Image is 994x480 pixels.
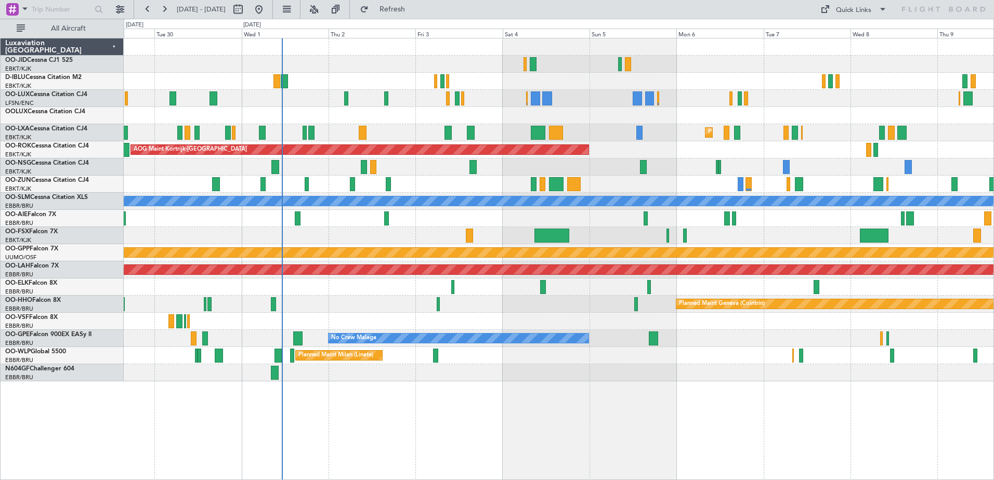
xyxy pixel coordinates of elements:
span: OO-ZUN [5,177,31,183]
div: Planned Maint Geneva (Cointrin) [679,296,765,312]
a: OO-ROKCessna Citation CJ4 [5,143,89,149]
span: OO-JID [5,57,27,63]
a: EBBR/BRU [5,219,33,227]
a: OO-JIDCessna CJ1 525 [5,57,73,63]
span: [DATE] - [DATE] [177,5,226,14]
a: EBKT/KJK [5,151,31,158]
span: OO-ROK [5,143,31,149]
button: Refresh [355,1,417,18]
div: Tue 7 [764,29,851,38]
span: D-IBLU [5,74,25,81]
a: LFSN/ENC [5,99,34,107]
a: EBKT/KJK [5,134,31,141]
span: OO-GPP [5,246,30,252]
div: No Crew Malaga [331,330,376,346]
div: Planned Maint Kortrijk-[GEOGRAPHIC_DATA] [708,125,829,140]
div: AOG Maint Kortrijk-[GEOGRAPHIC_DATA] [134,142,247,157]
a: EBBR/BRU [5,202,33,210]
span: All Aircraft [27,25,110,32]
span: OO-FSX [5,229,29,235]
a: N604GFChallenger 604 [5,366,74,372]
a: EBBR/BRU [5,339,33,347]
button: All Aircraft [11,20,113,37]
a: OO-AIEFalcon 7X [5,211,56,218]
a: EBBR/BRU [5,322,33,330]
a: OO-HHOFalcon 8X [5,297,61,303]
a: OO-WLPGlobal 5500 [5,349,66,355]
span: OO-ELK [5,280,29,286]
a: OO-FSXFalcon 7X [5,229,58,235]
div: [DATE] [243,21,261,30]
div: Wed 8 [851,29,937,38]
a: OO-LAHFalcon 7X [5,263,59,269]
a: EBKT/KJK [5,185,31,193]
span: OO-WLP [5,349,31,355]
a: OO-ELKFalcon 8X [5,280,57,286]
a: EBBR/BRU [5,271,33,278]
a: EBBR/BRU [5,305,33,313]
a: EBBR/BRU [5,356,33,364]
a: EBKT/KJK [5,236,31,244]
span: OO-LXA [5,126,30,132]
div: Sat 4 [503,29,590,38]
div: Sun 5 [590,29,676,38]
div: Tue 30 [154,29,241,38]
div: Quick Links [836,5,871,16]
a: D-IBLUCessna Citation M2 [5,74,82,81]
a: OOLUXCessna Citation CJ4 [5,109,85,115]
a: OO-GPEFalcon 900EX EASy II [5,331,91,338]
a: EBKT/KJK [5,82,31,90]
a: OO-LUXCessna Citation CJ4 [5,91,87,98]
div: Fri 3 [415,29,502,38]
a: EBKT/KJK [5,168,31,176]
a: OO-LXACessna Citation CJ4 [5,126,87,132]
button: Quick Links [815,1,892,18]
a: EBKT/KJK [5,65,31,73]
div: Planned Maint Milan (Linate) [298,348,373,363]
span: OO-HHO [5,297,32,303]
span: N604GF [5,366,30,372]
div: Wed 1 [242,29,329,38]
span: OO-GPE [5,331,30,338]
a: OO-GPPFalcon 7X [5,246,58,252]
input: Trip Number [32,2,91,17]
span: OO-NSG [5,160,31,166]
div: Thu 2 [329,29,415,38]
a: UUMO/OSF [5,254,36,261]
a: OO-ZUNCessna Citation CJ4 [5,177,89,183]
a: EBBR/BRU [5,374,33,381]
span: Refresh [371,6,414,13]
span: OOLUX [5,109,28,115]
span: OO-VSF [5,314,29,321]
span: OO-LAH [5,263,30,269]
div: [DATE] [126,21,143,30]
span: OO-LUX [5,91,30,98]
div: Mon 6 [676,29,763,38]
span: OO-SLM [5,194,30,201]
a: OO-NSGCessna Citation CJ4 [5,160,89,166]
a: OO-SLMCessna Citation XLS [5,194,88,201]
a: OO-VSFFalcon 8X [5,314,58,321]
span: OO-AIE [5,211,28,218]
a: EBBR/BRU [5,288,33,296]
